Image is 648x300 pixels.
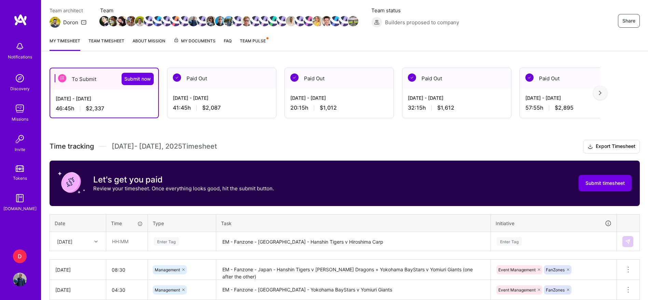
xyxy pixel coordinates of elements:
img: coin [58,169,85,196]
a: Team Member Avatar [260,15,269,27]
a: Team Member Avatar [278,15,287,27]
img: Team Member Avatar [242,16,252,26]
span: Management [155,287,180,292]
button: Share [618,14,640,28]
a: Team Member Avatar [233,15,242,27]
img: Team Member Avatar [99,16,110,26]
button: Submit timesheet [579,175,632,191]
img: Team Member Avatar [304,16,314,26]
div: Paid Out [285,68,394,89]
img: Paid Out [525,73,534,82]
img: Team Member Avatar [224,16,234,26]
div: [DATE] [55,266,100,273]
div: Enter Tag [497,236,522,247]
div: Notifications [8,53,32,60]
img: teamwork [13,102,27,115]
img: Team Member Avatar [321,16,332,26]
img: Team Member Avatar [339,16,349,26]
img: Team Member Avatar [259,16,270,26]
img: tokens [16,165,24,172]
a: Team Member Avatar [109,15,118,27]
span: FanZones [546,287,565,292]
a: Team Member Avatar [180,15,189,27]
div: 46:45 h [56,105,153,112]
div: [DATE] [55,286,100,294]
input: HH:MM [106,261,148,279]
img: Paid Out [290,73,299,82]
span: FanZones [546,267,565,272]
img: Team Member Avatar [135,16,145,26]
i: icon Mail [81,19,86,25]
img: Team Member Avatar [144,16,154,26]
div: Discovery [10,85,30,92]
img: Team Member Avatar [108,16,119,26]
div: Time [111,220,143,227]
a: Team Member Avatar [313,15,322,27]
a: Team Member Avatar [331,15,340,27]
img: Team Member Avatar [188,16,198,26]
div: [DATE] - [DATE] [290,94,388,101]
div: Paid Out [402,68,511,89]
a: Team Member Avatar [207,15,216,27]
a: Team Member Avatar [153,15,162,27]
a: Team Member Avatar [269,15,278,27]
span: Builders proposed to company [385,19,459,26]
img: User Avatar [13,273,27,286]
div: Initiative [496,219,612,227]
div: [DATE] - [DATE] [408,94,506,101]
a: Team Member Avatar [127,15,136,27]
img: Team Member Avatar [215,16,225,26]
div: [DATE] - [DATE] [173,94,271,101]
img: Team Member Avatar [153,16,163,26]
th: Date [50,214,106,232]
a: Team Member Avatar [295,15,304,27]
img: Team Member Avatar [250,16,261,26]
img: Team Member Avatar [233,16,243,26]
div: [DATE] - [DATE] [525,94,623,101]
th: Task [216,214,491,232]
img: Team Member Avatar [170,16,181,26]
div: 57:55 h [525,104,623,111]
span: Team architect [50,7,86,14]
div: Tokens [13,175,27,182]
a: Team Member Avatar [136,15,144,27]
i: icon Download [588,143,593,150]
input: HH:MM [106,281,148,299]
a: FAQ [224,37,232,51]
textarea: EM - Fanzone - Japan - Hanshin Tigers v [PERSON_NAME] Dragons + Yokohama BayStars v Yomiuri Giant... [217,260,490,279]
a: Team Member Avatar [198,15,207,27]
a: Team Member Avatar [242,15,251,27]
a: Team Member Avatar [216,15,224,27]
a: Team Member Avatar [189,15,198,27]
img: Paid Out [173,73,181,82]
img: right [599,91,602,95]
img: guide book [13,191,27,205]
img: Team Member Avatar [206,16,216,26]
img: Team Member Avatar [277,16,287,26]
img: To Submit [58,74,66,82]
img: bell [13,40,27,53]
button: Export Timesheet [583,140,640,153]
img: Team Member Avatar [197,16,207,26]
img: Invite [13,132,27,146]
div: 20:15 h [290,104,388,111]
img: Paid Out [408,73,416,82]
span: $2,087 [202,104,221,111]
a: Team Member Avatar [349,15,358,27]
span: Event Management [498,287,536,292]
button: Submit now [122,73,154,85]
img: Team Member Avatar [268,16,278,26]
div: Doron [63,19,78,26]
img: Team Member Avatar [348,16,358,26]
span: Submit now [124,76,151,82]
img: Team Member Avatar [117,16,127,26]
div: Paid Out [520,68,629,89]
a: Team Member Avatar [100,15,109,27]
img: discovery [13,71,27,85]
span: $2,337 [86,105,104,112]
div: D [13,249,27,263]
a: Team Member Avatar [162,15,171,27]
a: User Avatar [11,273,28,286]
img: Team Member Avatar [286,16,296,26]
a: Team timesheet [88,37,124,51]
